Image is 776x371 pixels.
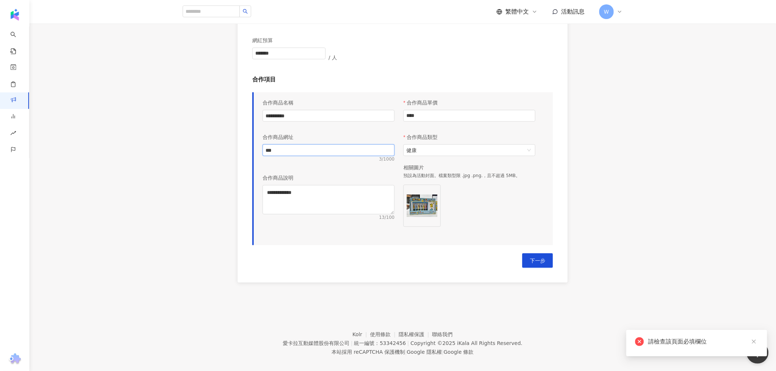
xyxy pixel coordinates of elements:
a: 使用條款 [370,332,399,338]
a: Google 條款 [444,349,474,355]
span: 下一步 [530,258,545,264]
a: iKala [457,341,470,346]
span: search [243,9,248,14]
div: 愛卡拉互動媒體股份有限公司 [283,341,349,346]
span: | [405,349,407,355]
span: | [351,341,353,346]
p: 13 / 100 [263,214,395,221]
a: search [10,26,25,55]
div: 統一編號：53342456 [354,341,406,346]
span: 活動訊息 [561,8,585,15]
span: 本站採用 reCAPTCHA 保護機制 [332,348,473,357]
img: logo icon [9,9,21,21]
a: 隱私權保護 [399,332,432,338]
p: 合作項目 [252,76,553,84]
div: 請檢查該頁面必填欄位 [648,337,758,346]
span: | [442,349,444,355]
span: 繁體中文 [505,8,529,16]
div: Copyright © 2025 All Rights Reserved. [411,341,523,346]
span: | [407,341,409,346]
span: 健康 [406,145,532,156]
p: 網紅預算 [252,33,273,48]
p: / 人 [329,50,337,65]
p: 合作商品類型 [407,130,438,144]
button: 下一步 [522,253,553,268]
span: W [604,8,609,16]
p: 合作商品說明 [263,170,293,185]
span: close-circle [635,337,644,346]
span: close [751,339,757,344]
a: Kolr [352,332,370,338]
p: 合作商品單價 [407,95,438,110]
a: 聯絡我們 [432,332,453,338]
p: 相關圖片 [403,164,535,172]
span: rise [10,126,16,142]
a: Google 隱私權 [407,349,442,355]
img: chrome extension [8,353,22,365]
p: 合作商品名稱 [263,95,293,110]
p: 合作商品網址 [263,130,293,144]
p: 3 / 1000 [263,156,395,162]
p: 預設為活動封面。檔案類型限 .jpg .png.，且不超過 5MB。 [403,173,535,179]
